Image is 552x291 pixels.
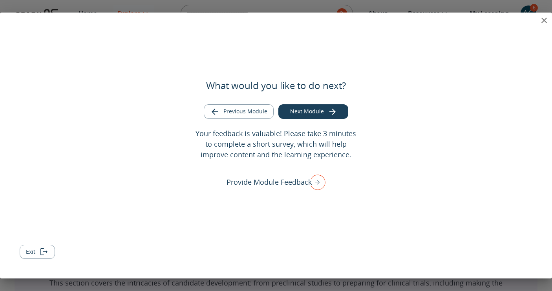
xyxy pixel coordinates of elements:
button: close [536,13,552,28]
p: Your feedback is valuable! Please take 3 minutes to complete a short survey, which will help impr... [193,128,359,160]
button: Go to previous module [204,104,274,119]
p: Provide Module Feedback [227,177,312,187]
button: Exit module [20,245,55,259]
button: Go to next module [278,104,348,119]
img: right arrow [306,172,325,192]
div: Provide Module Feedback [227,172,325,192]
h5: What would you like to do next? [206,79,346,92]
